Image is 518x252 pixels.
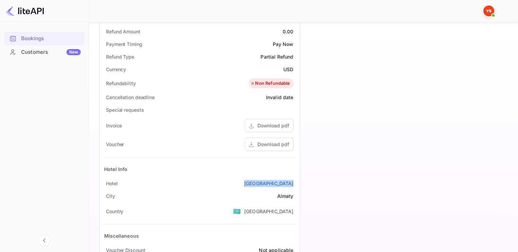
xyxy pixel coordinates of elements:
div: Invalid date [266,94,294,101]
div: Cancellation deadline [106,94,155,101]
a: Bookings [4,32,84,45]
a: CustomersNew [4,46,84,58]
div: CustomersNew [4,46,84,59]
div: Non Refundable [250,80,290,87]
div: Download pdf [257,141,289,148]
div: Payment Timing [106,41,142,48]
div: Pay Now [272,41,293,48]
span: United States [233,205,241,217]
div: 0.00 [283,28,294,35]
div: Refund Amount [106,28,140,35]
div: Hotel Info [104,166,128,173]
div: City [106,192,115,200]
div: Download pdf [257,122,289,129]
div: Customers [21,48,81,56]
div: Miscellaneous [104,232,139,239]
img: Yandex Support [483,5,494,16]
div: Bookings [21,35,81,43]
a: [GEOGRAPHIC_DATA] [244,180,294,187]
div: Refund Type [106,53,134,60]
img: LiteAPI logo [5,5,44,16]
div: Voucher [106,141,124,148]
div: New [66,49,81,55]
div: [GEOGRAPHIC_DATA] [244,208,294,215]
div: Hotel [106,180,118,187]
button: Collapse navigation [38,234,50,247]
div: USD [283,66,293,73]
div: Almaty [277,192,294,200]
div: Currency [106,66,126,73]
div: Partial Refund [261,53,293,60]
div: Refundability [106,80,136,87]
div: Special requests [106,106,144,113]
div: Country [106,208,123,215]
div: Invoice [106,122,122,129]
